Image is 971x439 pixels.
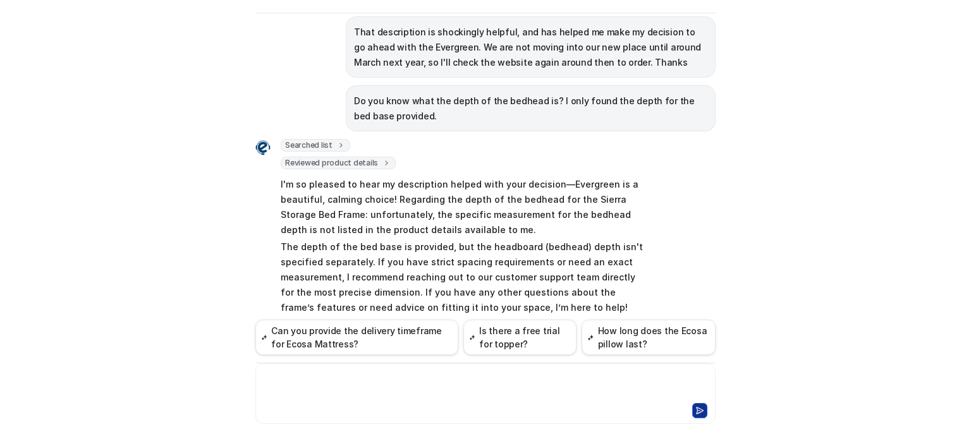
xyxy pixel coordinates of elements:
p: Do you know what the depth of the bedhead is? I only found the depth for the bed base provided. [354,93,707,124]
button: Is there a free trial for topper? [463,320,577,355]
button: How long does the Ecosa pillow last? [582,320,716,355]
p: The depth of the bed base is provided, but the headboard (bedhead) depth isn't specified separate... [281,239,650,315]
span: Searched list [281,139,350,152]
button: Can you provide the delivery timeframe for Ecosa Mattress? [255,320,458,355]
span: Reviewed product details [281,157,396,169]
img: Widget [255,140,271,155]
p: That description is shockingly helpful, and has helped me make my decision to go ahead with the E... [354,25,707,70]
p: I'm so pleased to hear my description helped with your decision—Evergreen is a beautiful, calming... [281,177,650,238]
